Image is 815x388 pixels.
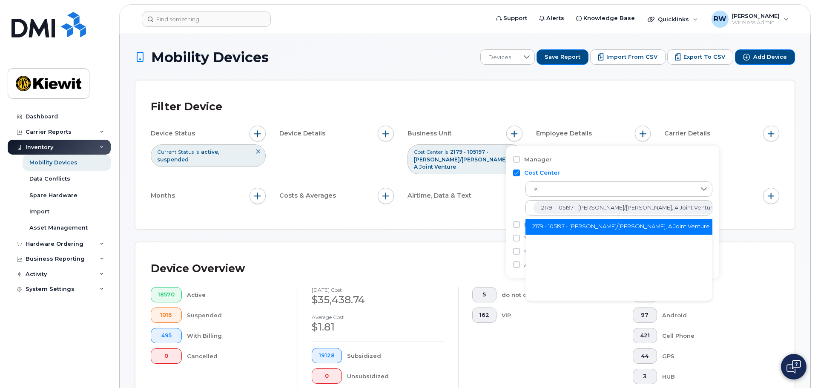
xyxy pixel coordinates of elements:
div: Unsubsidized [347,368,445,384]
span: 495 [158,332,175,339]
span: Export to CSV [683,53,725,61]
img: Open chat [786,360,801,374]
button: 97 [633,308,657,323]
div: GPS [662,348,766,364]
span: Device Status [151,129,198,138]
span: is [445,148,448,155]
button: 5 [472,287,496,302]
span: 18570 [158,291,175,298]
span: 162 [479,312,489,319]
label: Manager [524,155,552,164]
span: 1016 [158,312,175,319]
div: $1.81 [312,320,445,334]
span: Carrier Details [664,129,713,138]
button: 0 [151,348,182,364]
span: Mobility Devices [151,50,269,65]
span: Devices [481,50,519,65]
div: do not cancel [502,287,606,302]
span: 3 [640,373,650,380]
span: Import from CSV [606,53,657,61]
div: VIP [502,308,606,323]
span: 2179 - 105197 - [PERSON_NAME]/[PERSON_NAME], A Joint Venture [541,204,716,212]
span: 2179 - 105197 - [PERSON_NAME]/[PERSON_NAME], A Joint Venture [414,149,509,170]
button: 0 [312,368,342,384]
span: active [201,149,219,155]
span: is [195,148,199,155]
button: Import from CSV [590,49,666,65]
label: WBS Element [524,234,566,242]
li: 2179 - 105197 - Sundt/Kiewit, A Joint Venture [534,201,734,214]
h4: [DATE] cost [312,287,445,293]
div: Aircard [662,287,766,302]
span: is [526,182,696,197]
span: 421 [640,332,650,339]
button: 1016 [151,308,182,323]
span: Cost Center [414,148,443,155]
div: Filter Device [151,96,222,118]
span: 44 [640,353,650,359]
button: 162 [472,308,496,323]
button: 44 [633,348,657,364]
button: Export to CSV [667,49,733,65]
span: 97 [640,312,650,319]
button: 495 [151,328,182,343]
span: Device Details [279,129,328,138]
div: Cancelled [187,348,284,364]
span: 0 [158,353,175,359]
div: Active [187,287,284,302]
span: suspended [157,156,189,163]
button: Add Device [735,49,795,65]
span: 0 [319,373,335,379]
button: 421 [633,328,657,343]
span: Months [151,191,178,200]
span: 19128 [319,352,335,359]
div: Suspended [187,308,284,323]
label: Company Code [524,247,571,255]
div: $35,438.74 [312,293,445,307]
div: With Billing [187,328,284,343]
label: Profit Center [524,221,563,229]
ul: Option List [525,216,717,301]
label: Additional Status [524,261,577,269]
span: Costs & Averages [279,191,339,200]
li: 2179 - 105197 - Sundt/Kiewit, A Joint Venture [525,219,717,235]
span: 5 [479,291,489,298]
span: Save Report [545,53,580,61]
div: Subsidized [347,348,445,363]
span: Airtime, Data & Text [407,191,474,200]
span: Business Unit [407,129,454,138]
div: Device Overview [151,258,245,280]
div: Android [662,308,766,323]
span: Current Status [157,148,194,155]
button: Save Report [537,49,588,65]
button: 18570 [151,287,182,302]
div: Cell Phone [662,328,766,343]
span: Add Device [753,53,787,61]
button: 19128 [312,348,342,363]
button: 3 [633,369,657,384]
label: Cost Center [524,169,560,177]
h4: Average cost [312,314,445,320]
span: Employee Details [536,129,594,138]
div: HUB [662,369,766,384]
